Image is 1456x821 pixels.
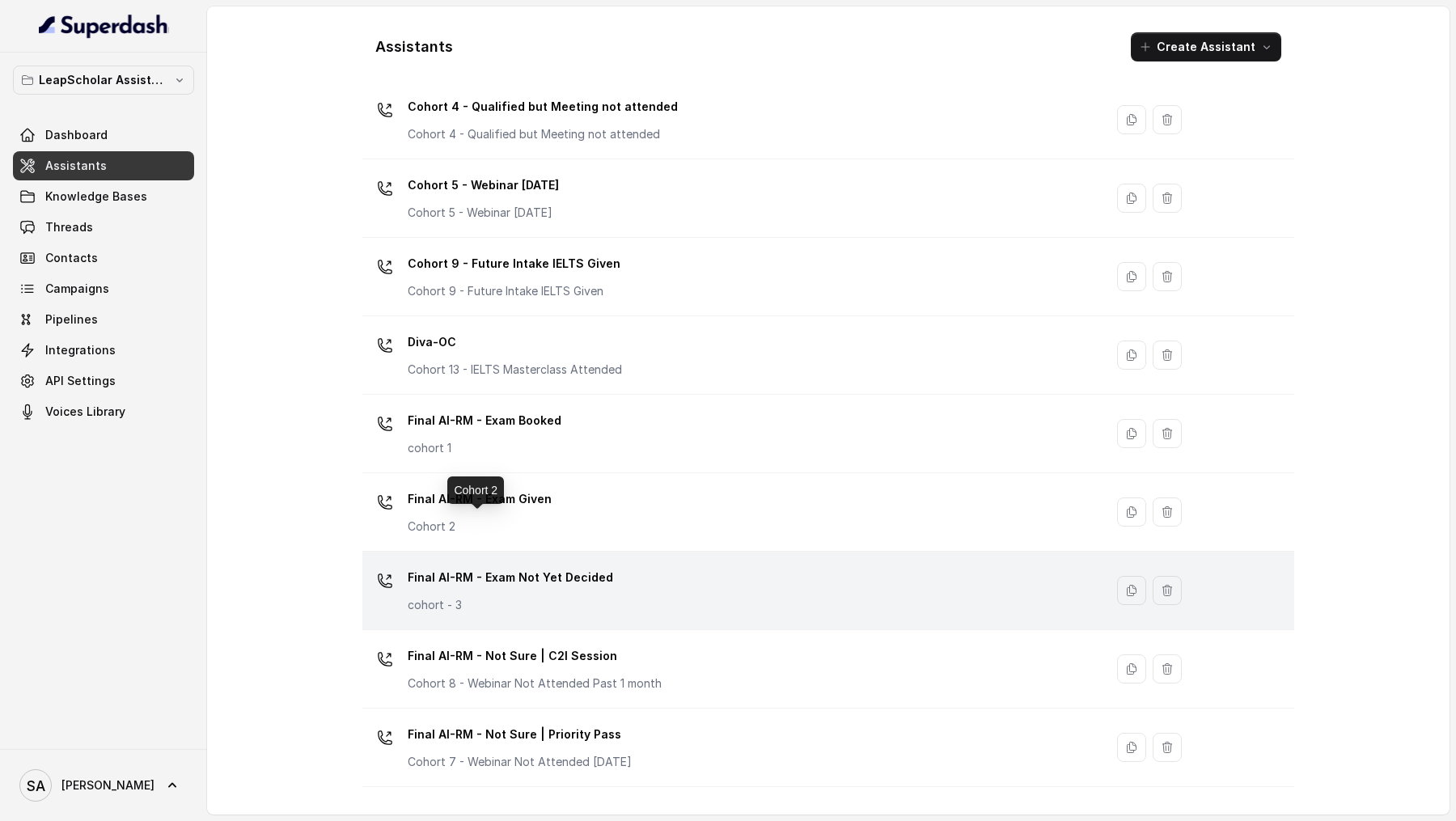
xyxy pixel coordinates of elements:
[13,243,194,273] a: Contacts
[13,763,194,808] a: [PERSON_NAME]
[61,777,154,793] span: [PERSON_NAME]
[45,342,116,358] span: Integrations
[408,440,561,456] p: cohort 1
[13,66,194,95] button: LeapScholar Assistant
[27,777,45,794] text: SA
[13,305,194,334] a: Pipelines
[45,373,116,389] span: API Settings
[408,518,552,535] p: Cohort 2
[408,565,613,590] p: Final AI-RM - Exam Not Yet Decided
[45,158,107,174] span: Assistants
[408,722,632,747] p: Final AI-RM - Not Sure | Priority Pass
[408,94,678,120] p: Cohort 4 - Qualified but Meeting not attended
[408,643,662,669] p: Final AI-RM - Not Sure | C2I Session
[13,182,194,211] a: Knowledge Bases
[408,283,620,299] p: Cohort 9 - Future Intake IELTS Given
[13,151,194,180] a: Assistants
[408,486,552,512] p: Final AI-RM - Exam Given
[13,397,194,426] a: Voices Library
[408,597,613,613] p: cohort - 3
[408,675,662,692] p: Cohort 8 - Webinar Not Attended Past 1 month
[45,250,98,266] span: Contacts
[45,404,125,420] span: Voices Library
[408,408,561,434] p: Final AI-RM - Exam Booked
[375,34,453,60] h1: Assistants
[408,362,622,378] p: Cohort 13 - IELTS Masterclass Attended
[408,754,632,770] p: Cohort 7 - Webinar Not Attended [DATE]
[45,311,98,328] span: Pipelines
[45,188,147,205] span: Knowledge Bases
[408,172,559,198] p: Cohort 5 - Webinar [DATE]
[13,274,194,303] a: Campaigns
[45,281,109,297] span: Campaigns
[13,121,194,150] a: Dashboard
[39,70,168,90] p: LeapScholar Assistant
[13,336,194,365] a: Integrations
[39,13,169,39] img: light.svg
[408,251,620,277] p: Cohort 9 - Future Intake IELTS Given
[408,329,622,355] p: Diva-OC
[408,126,678,142] p: Cohort 4 - Qualified but Meeting not attended
[13,366,194,396] a: API Settings
[13,213,194,242] a: Threads
[1131,32,1281,61] button: Create Assistant
[45,219,93,235] span: Threads
[45,127,108,143] span: Dashboard
[408,205,559,221] p: Cohort 5 - Webinar [DATE]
